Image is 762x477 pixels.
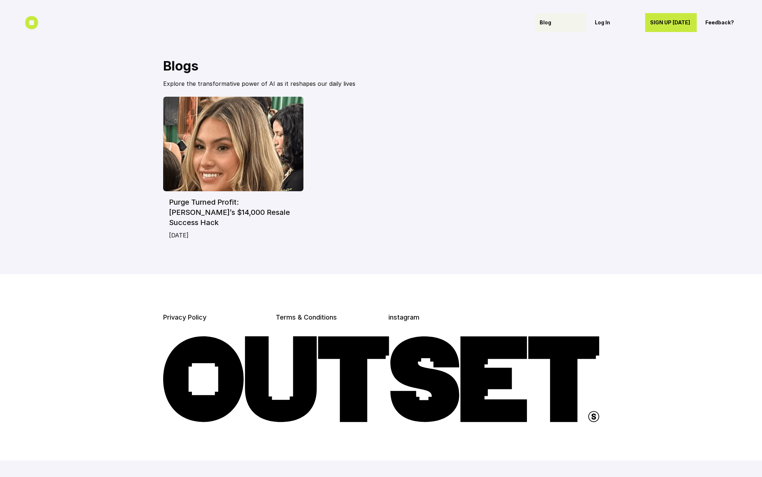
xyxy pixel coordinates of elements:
p: SIGN UP [DATE] [650,20,692,26]
a: Blog [535,13,586,32]
a: instagram [388,313,419,321]
p: Blog [540,20,581,26]
p: Feedback? [705,20,747,26]
a: Terms & Conditions [276,313,337,321]
a: SIGN UP [DATE] [645,13,697,32]
a: Feedback? [700,13,752,32]
a: Log In [590,13,641,32]
p: Explore the transformative power of AI as it reshapes our daily lives [163,80,410,88]
h2: Blogs [163,58,410,74]
h6: Purge Turned Profit: [PERSON_NAME]’s $14,000 Resale Success Hack [169,197,298,228]
a: Privacy Policy [163,313,206,321]
p: Log In [595,20,636,26]
a: Purge Turned Profit: [PERSON_NAME]’s $14,000 Resale Success Hack[DATE] [163,97,304,245]
p: [DATE] [169,231,298,239]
